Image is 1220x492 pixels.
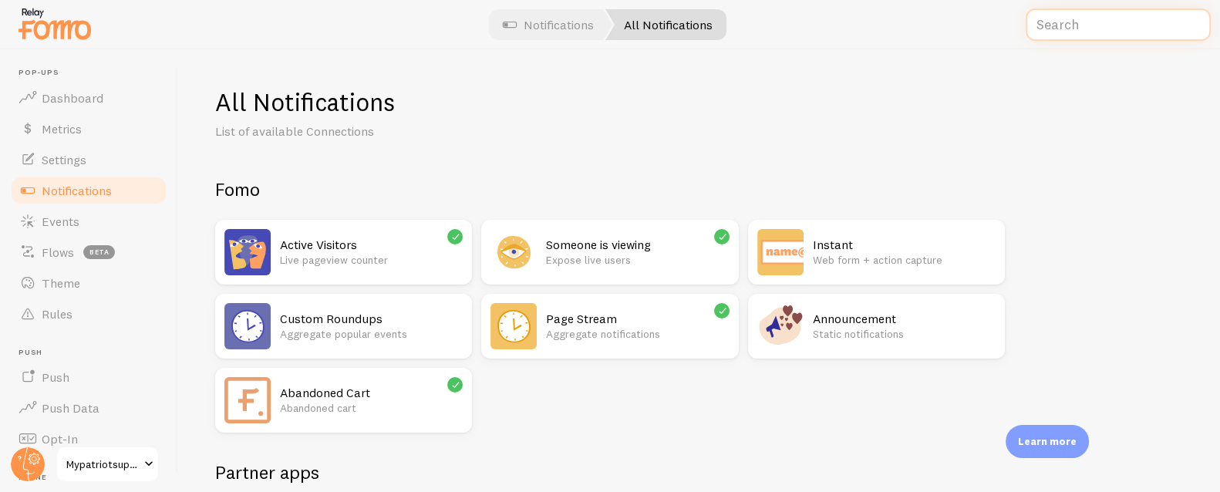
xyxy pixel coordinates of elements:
span: Rules [42,306,72,322]
a: Push Data [9,393,168,423]
h2: Custom Roundups [280,311,463,327]
p: Expose live users [546,252,729,268]
a: Flows beta [9,237,168,268]
span: Push [19,348,168,358]
h2: Fomo [215,177,1005,201]
a: Rules [9,298,168,329]
img: fomo-relay-logo-orange.svg [16,4,93,43]
h1: All Notifications [215,86,1183,118]
h2: Instant [813,237,996,253]
p: Static notifications [813,326,996,342]
p: Web form + action capture [813,252,996,268]
span: Pop-ups [19,68,168,78]
a: Mypatriotsupply [56,446,160,483]
h2: Announcement [813,311,996,327]
h2: Partner apps [215,460,1005,484]
a: Notifications [9,175,168,206]
span: Dashboard [42,90,103,106]
span: Push Data [42,400,99,416]
img: Someone is viewing [490,229,537,275]
a: Metrics [9,113,168,144]
a: Dashboard [9,83,168,113]
img: Announcement [757,303,804,349]
img: Instant [757,229,804,275]
a: Opt-In [9,423,168,454]
a: Events [9,206,168,237]
span: Opt-In [42,431,78,447]
span: Events [42,214,79,229]
span: Flows [42,244,74,260]
span: Mypatriotsupply [66,455,140,473]
div: Learn more [1006,425,1089,458]
span: Notifications [42,183,112,198]
img: Custom Roundups [224,303,271,349]
p: Aggregate notifications [546,326,729,342]
span: Metrics [42,121,82,136]
p: List of available Connections [215,123,585,140]
p: Aggregate popular events [280,326,463,342]
a: Push [9,362,168,393]
h2: Someone is viewing [546,237,729,253]
img: Active Visitors [224,229,271,275]
span: Push [42,369,69,385]
h2: Page Stream [546,311,729,327]
p: Abandoned cart [280,400,463,416]
p: Learn more [1018,434,1077,449]
span: beta [83,245,115,259]
span: Theme [42,275,80,291]
a: Theme [9,268,168,298]
img: Page Stream [490,303,537,349]
h2: Active Visitors [280,237,463,253]
h2: Abandoned Cart [280,385,463,401]
a: Settings [9,144,168,175]
img: Abandoned Cart [224,377,271,423]
p: Live pageview counter [280,252,463,268]
span: Settings [42,152,86,167]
